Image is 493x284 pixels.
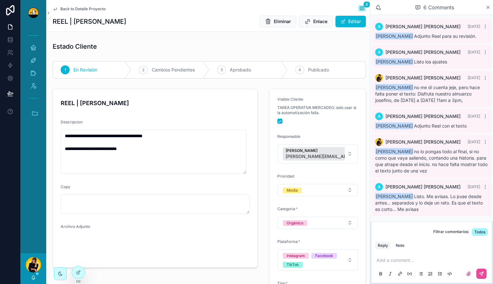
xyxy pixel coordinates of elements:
span: 6 [363,1,370,8]
span: A [378,24,381,29]
div: scrollable content [21,26,46,131]
span: [DATE] [468,75,480,80]
button: 6 [358,5,366,13]
button: Select Button [277,184,358,196]
span: no lo pongas todo al final, si no como que vaya saliendo, contando una historia. para que atrape ... [375,149,488,173]
div: Media [287,188,298,193]
span: Cambios Pendientes [152,67,195,73]
span: no me di cuenta jeje, pero hace falta poner el texto: Disfruta nuestro almuerzo josefino, de [DAT... [375,85,480,103]
span: 4 [298,67,301,72]
span: [PERSON_NAME] [PERSON_NAME] [385,113,461,120]
span: Adjunto Reel para su revisión. [375,33,476,39]
span: Adjunto Reel con el texto [375,123,467,129]
button: Unselect FACEBOOK [311,252,337,259]
span: [DATE] [468,114,480,119]
span: A [378,50,381,55]
h1: Estado Cliente [53,42,97,51]
div: Note [396,243,404,248]
span: 1 [65,67,66,72]
span: [PERSON_NAME] [375,58,413,65]
span: Listo. Me avisas. Lo puse desde antes... separados y lo deje un rato. Es que el texto es corto...... [375,194,483,212]
button: Note [393,242,407,249]
a: Back to Detalle Proyecto [53,6,106,12]
div: Orgánico [287,220,303,226]
button: Unselect TIK_TOK [283,261,303,268]
button: Eliminar [259,16,296,27]
span: Back to Detalle Proyecto [60,6,106,12]
span: [DATE] [468,184,480,189]
span: Eliminar [274,18,291,25]
span: 2 [142,67,144,72]
div: Facebook [315,253,333,259]
span: Prioridad [277,174,294,179]
button: Unselect 7 [283,147,398,161]
span: En Revisión [74,67,97,73]
span: [PERSON_NAME] [PERSON_NAME] [385,139,461,145]
span: [PERSON_NAME][EMAIL_ADDRESS][PERSON_NAME][DOMAIN_NAME] [286,153,388,160]
span: Descripcion [61,120,82,124]
span: [DATE] [468,24,480,29]
span: [PERSON_NAME] [375,148,413,155]
span: Copy [61,184,70,189]
span: [PERSON_NAME] [PERSON_NAME] [385,184,461,190]
button: Reply [375,242,391,249]
span: [PERSON_NAME] [375,84,413,91]
button: Select Button [277,249,358,271]
span: Plataforma [277,239,298,244]
span: Listo los ajustes [375,59,447,64]
span: Categoria [277,206,295,211]
span: Enlace [313,18,327,25]
img: App logo [28,8,39,18]
button: Unselect INSTAGRAM [283,252,309,259]
span: Visible Cliente [277,97,303,102]
span: Publicado [308,67,329,73]
button: Select Button [277,217,358,229]
div: TikTok [287,262,299,268]
span: [PERSON_NAME] [286,148,388,153]
span: TAREA OPERATIVA MERCADEO: solo usar si la automatización falla. [277,105,358,115]
span: Archivo Adjunto [61,224,90,229]
h1: REEL | [PERSON_NAME] [53,17,126,26]
button: Unselect ORGANICO [283,220,307,226]
div: Instagram [287,253,305,259]
span: [PERSON_NAME] [PERSON_NAME] [385,75,461,81]
span: A [378,184,381,189]
span: [DATE] [468,50,480,54]
span: [PERSON_NAME] [375,122,413,129]
button: Editar [335,16,366,27]
span: [PERSON_NAME] [375,33,413,39]
span: 6 Comments [423,4,454,11]
span: [PERSON_NAME] [PERSON_NAME] [385,23,461,30]
button: Todos [472,228,488,236]
span: [PERSON_NAME] [PERSON_NAME] [385,49,461,55]
button: Select Button [277,144,358,163]
span: Filtrar comentarios: [433,229,469,236]
span: [PERSON_NAME] [375,193,413,200]
span: Responsable [277,134,300,139]
button: Enlace [299,16,333,27]
span: 3 [221,67,223,72]
span: A [378,114,381,119]
h4: REEL | [PERSON_NAME] [61,99,250,107]
span: [DATE] [468,139,480,144]
span: Aprobado [230,67,251,73]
